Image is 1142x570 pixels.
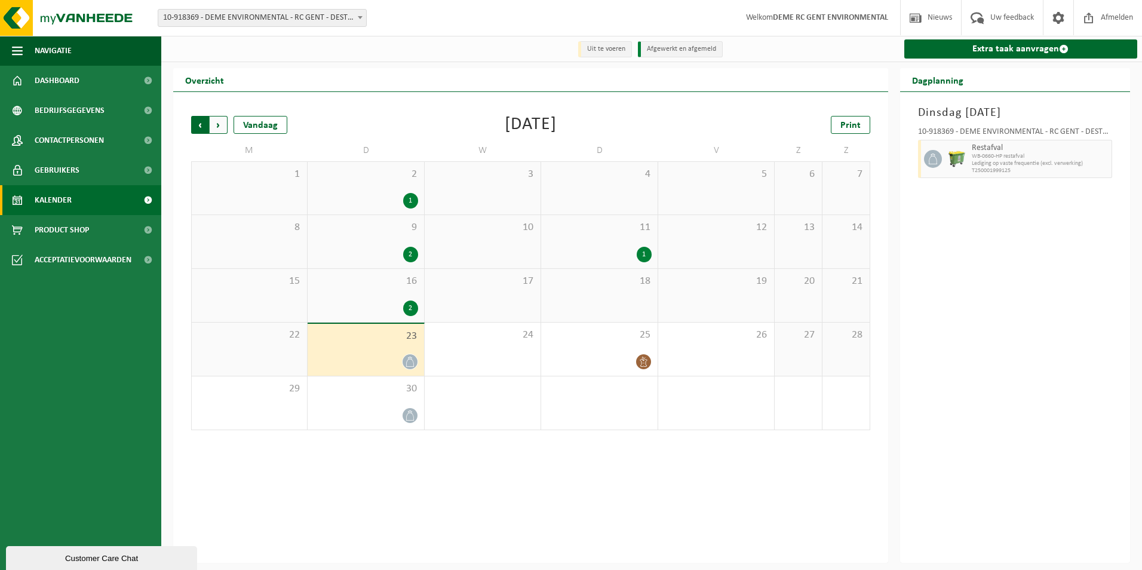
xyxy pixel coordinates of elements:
span: 25 [547,329,651,342]
span: 2 [314,168,417,181]
span: 3 [431,168,535,181]
span: 10-918369 - DEME ENVIRONMENTAL - RC GENT - DESTELDONK [158,10,366,26]
a: Extra taak aanvragen [904,39,1138,59]
div: 1 [637,247,652,262]
span: 4 [547,168,651,181]
span: 10-918369 - DEME ENVIRONMENTAL - RC GENT - DESTELDONK [158,9,367,27]
td: Z [775,140,822,161]
li: Uit te voeren [578,41,632,57]
span: T250001999125 [972,167,1109,174]
span: Vorige [191,116,209,134]
span: 28 [828,329,864,342]
span: Lediging op vaste frequentie (excl. verwerking) [972,160,1109,167]
span: 7 [828,168,864,181]
span: Gebruikers [35,155,79,185]
span: 24 [431,329,535,342]
span: Acceptatievoorwaarden [35,245,131,275]
li: Afgewerkt en afgemeld [638,41,723,57]
span: Bedrijfsgegevens [35,96,105,125]
td: M [191,140,308,161]
span: Product Shop [35,215,89,245]
div: 1 [403,193,418,209]
span: 23 [314,330,417,343]
span: 30 [314,382,417,396]
span: 17 [431,275,535,288]
span: 18 [547,275,651,288]
div: 10-918369 - DEME ENVIRONMENTAL - RC GENT - DESTELDONK [918,128,1113,140]
span: 5 [664,168,768,181]
div: [DATE] [505,116,557,134]
div: 2 [403,301,418,316]
span: Kalender [35,185,72,215]
span: 26 [664,329,768,342]
td: D [541,140,658,161]
span: 12 [664,221,768,234]
td: D [308,140,424,161]
span: Restafval [972,143,1109,153]
span: 1 [198,168,301,181]
span: 20 [781,275,816,288]
span: Dashboard [35,66,79,96]
span: WB-0660-HP restafval [972,153,1109,160]
span: 21 [828,275,864,288]
span: 29 [198,382,301,396]
h2: Overzicht [173,68,236,91]
td: V [658,140,775,161]
span: Navigatie [35,36,72,66]
iframe: chat widget [6,544,199,570]
div: 2 [403,247,418,262]
a: Print [831,116,870,134]
div: Vandaag [234,116,287,134]
strong: DEME RC GENT ENVIRONMENTAL [773,13,888,22]
span: 9 [314,221,417,234]
td: W [425,140,541,161]
span: 22 [198,329,301,342]
span: 27 [781,329,816,342]
span: 11 [547,221,651,234]
span: 16 [314,275,417,288]
span: 15 [198,275,301,288]
span: 19 [664,275,768,288]
h3: Dinsdag [DATE] [918,104,1113,122]
td: Z [822,140,870,161]
h2: Dagplanning [900,68,975,91]
span: 6 [781,168,816,181]
span: 8 [198,221,301,234]
span: 10 [431,221,535,234]
img: WB-0660-HPE-GN-50 [948,150,966,168]
span: Print [840,121,861,130]
span: 13 [781,221,816,234]
span: Contactpersonen [35,125,104,155]
span: Volgende [210,116,228,134]
span: 14 [828,221,864,234]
